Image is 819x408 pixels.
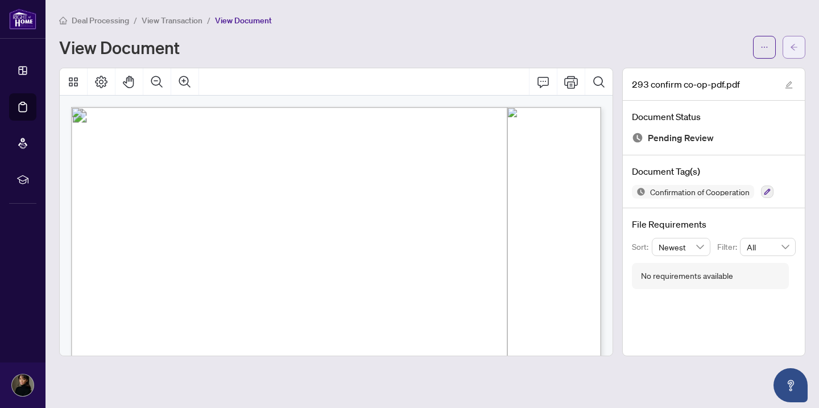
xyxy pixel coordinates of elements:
h1: View Document [59,38,180,56]
span: arrow-left [790,43,798,51]
p: Sort: [632,241,652,253]
p: Filter: [717,241,740,253]
button: Open asap [773,368,808,402]
li: / [207,14,210,27]
span: 293 confirm co-op-pdf.pdf [632,77,740,91]
span: Confirmation of Cooperation [646,188,754,196]
span: home [59,17,67,24]
span: All [747,238,789,255]
img: Profile Icon [12,374,34,396]
li: / [134,14,137,27]
span: View Transaction [142,15,202,26]
span: View Document [215,15,272,26]
span: Deal Processing [72,15,129,26]
img: logo [9,9,36,30]
h4: Document Tag(s) [632,164,796,178]
span: Pending Review [648,130,714,146]
h4: File Requirements [632,217,796,231]
span: ellipsis [760,43,768,51]
span: Newest [659,238,704,255]
span: edit [785,81,793,89]
h4: Document Status [632,110,796,123]
div: No requirements available [641,270,733,282]
img: Status Icon [632,185,646,199]
img: Document Status [632,132,643,143]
